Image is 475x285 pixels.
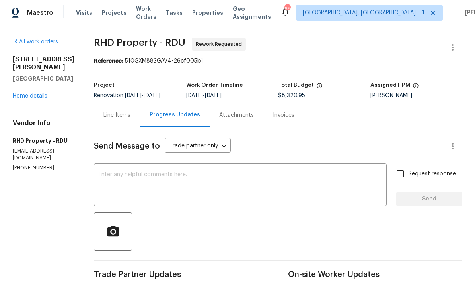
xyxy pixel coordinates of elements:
[288,271,462,279] span: On-site Worker Updates
[166,10,183,16] span: Tasks
[278,93,305,98] span: $8,320.95
[13,148,75,161] p: [EMAIL_ADDRESS][DOMAIN_NAME]
[94,271,268,279] span: Trade Partner Updates
[13,55,75,71] h2: [STREET_ADDRESS][PERSON_NAME]
[13,75,75,83] h5: [GEOGRAPHIC_DATA]
[273,111,294,119] div: Invoices
[13,93,47,99] a: Home details
[125,93,160,98] span: -
[196,40,245,48] span: Rework Requested
[186,93,222,98] span: -
[303,9,424,17] span: [GEOGRAPHIC_DATA], [GEOGRAPHIC_DATA] + 1
[413,83,419,93] span: The hpm assigned to this work order.
[94,57,462,65] div: 510GXM883GAV4-26cf005b1
[205,93,222,98] span: [DATE]
[316,83,323,93] span: The total cost of line items that have been proposed by Opendoor. This sum includes line items th...
[150,111,200,119] div: Progress Updates
[136,5,156,21] span: Work Orders
[13,137,75,145] h5: RHD Property - RDU
[165,140,231,153] div: Trade partner only
[409,170,456,178] span: Request response
[94,93,160,98] span: Renovation
[27,9,53,17] span: Maestro
[94,83,115,88] h5: Project
[233,5,271,21] span: Geo Assignments
[186,93,203,98] span: [DATE]
[144,93,160,98] span: [DATE]
[94,38,185,47] span: RHD Property - RDU
[94,142,160,150] span: Send Message to
[370,83,410,88] h5: Assigned HPM
[13,165,75,171] p: [PHONE_NUMBER]
[76,9,92,17] span: Visits
[102,9,127,17] span: Projects
[13,119,75,127] h4: Vendor Info
[370,93,463,98] div: [PERSON_NAME]
[103,111,130,119] div: Line Items
[192,9,223,17] span: Properties
[278,83,314,88] h5: Total Budget
[219,111,254,119] div: Attachments
[284,5,290,13] div: 68
[125,93,142,98] span: [DATE]
[13,39,58,45] a: All work orders
[186,83,243,88] h5: Work Order Timeline
[94,58,123,64] b: Reference:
